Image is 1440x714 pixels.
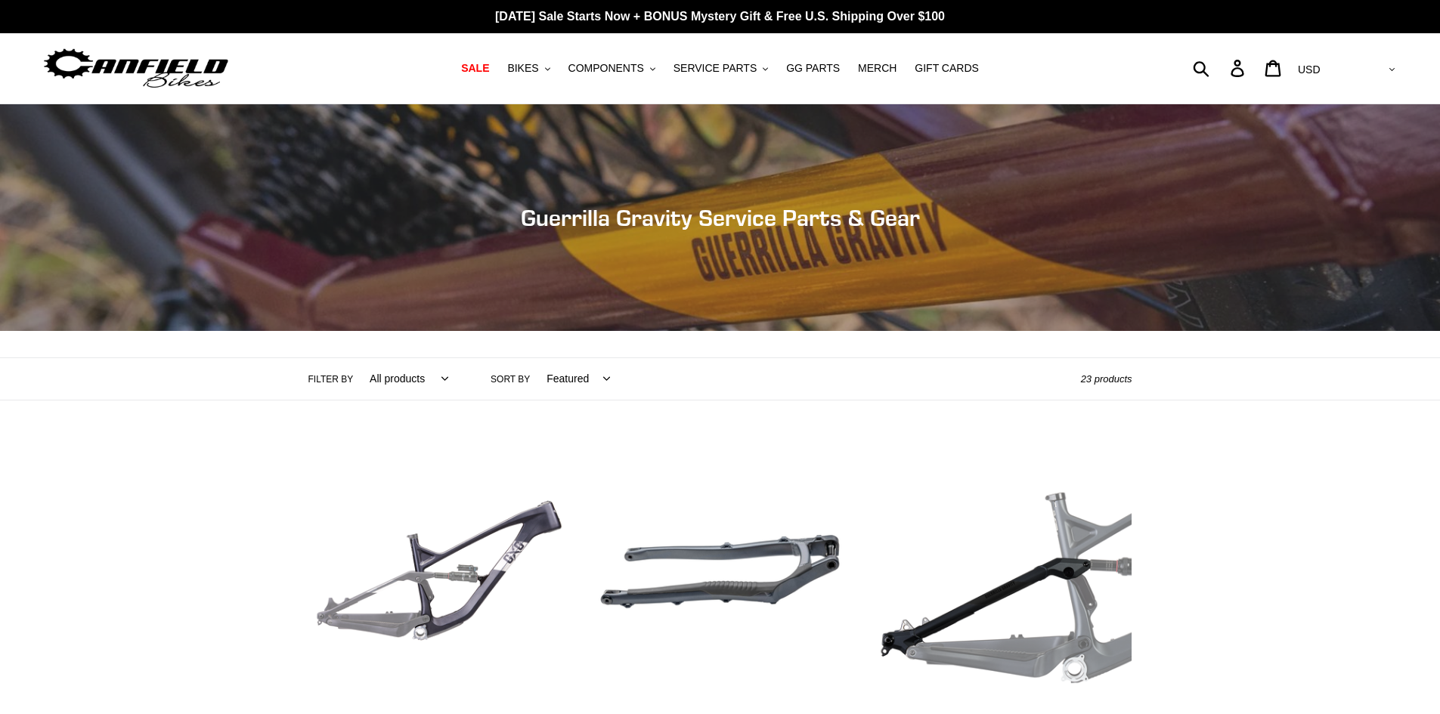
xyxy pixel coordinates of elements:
span: MERCH [858,62,897,75]
a: SALE [454,58,497,79]
span: COMPONENTS [568,62,644,75]
a: GG PARTS [779,58,847,79]
button: COMPONENTS [561,58,663,79]
span: SERVICE PARTS [674,62,757,75]
button: BIKES [500,58,557,79]
a: MERCH [850,58,904,79]
label: Filter by [308,372,354,386]
button: SERVICE PARTS [666,58,776,79]
span: Guerrilla Gravity Service Parts & Gear [521,204,920,231]
span: SALE [461,62,489,75]
span: GG PARTS [786,62,840,75]
span: 23 products [1081,373,1132,385]
span: GIFT CARDS [915,62,979,75]
a: GIFT CARDS [907,58,986,79]
span: BIKES [507,62,538,75]
label: Sort by [491,372,530,386]
input: Search [1201,51,1240,85]
img: Canfield Bikes [42,45,231,92]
